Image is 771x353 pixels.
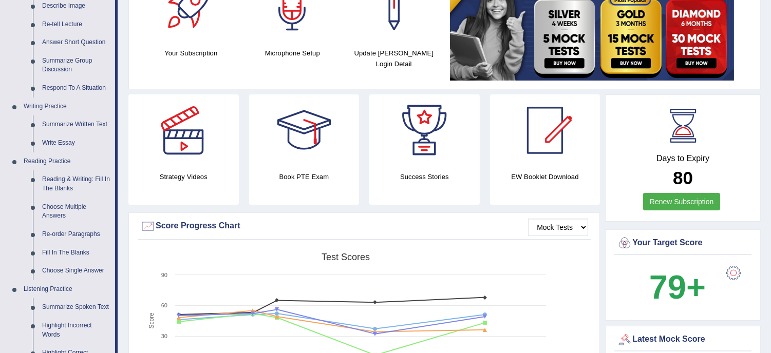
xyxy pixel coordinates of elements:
a: Choose Single Answer [37,262,115,280]
a: Re-tell Lecture [37,15,115,34]
text: 60 [161,302,167,308]
a: Answer Short Question [37,33,115,52]
a: Summarize Written Text [37,115,115,134]
a: Respond To A Situation [37,79,115,97]
a: Highlight Incorrect Words [37,317,115,344]
tspan: Score [148,312,155,329]
h4: Update [PERSON_NAME] Login Detail [348,48,440,69]
b: 80 [673,168,693,188]
a: Write Essay [37,134,115,152]
a: Summarize Group Discussion [37,52,115,79]
a: Choose Multiple Answers [37,198,115,225]
a: Fill In The Blanks [37,244,115,262]
tspan: Test scores [322,252,370,262]
a: Reading Practice [19,152,115,171]
h4: EW Booklet Download [490,171,600,182]
text: 90 [161,272,167,278]
div: Score Progress Chart [140,219,588,234]
h4: Success Stories [369,171,480,182]
h4: Your Subscription [145,48,237,58]
a: Re-order Paragraphs [37,225,115,244]
h4: Days to Expiry [617,154,749,163]
div: Latest Mock Score [617,332,749,347]
a: Reading & Writing: Fill In The Blanks [37,170,115,198]
a: Summarize Spoken Text [37,298,115,317]
h4: Book PTE Exam [249,171,360,182]
b: 79+ [649,268,706,306]
a: Listening Practice [19,280,115,299]
h4: Microphone Setup [247,48,339,58]
div: Your Target Score [617,236,749,251]
h4: Strategy Videos [128,171,239,182]
a: Renew Subscription [643,193,721,210]
a: Writing Practice [19,97,115,116]
text: 30 [161,333,167,339]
